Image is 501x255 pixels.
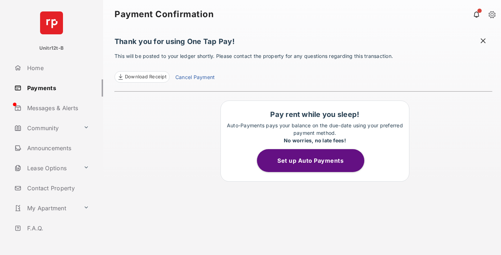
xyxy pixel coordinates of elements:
a: Home [11,59,103,77]
p: Unitr12t-B [39,45,64,52]
a: Contact Property [11,180,103,197]
p: Auto-Payments pays your balance on the due-date using your preferred payment method. [224,122,405,144]
strong: Payment Confirmation [115,10,214,19]
a: My Apartment [11,200,81,217]
a: Lease Options [11,160,81,177]
span: Download Receipt [125,73,166,80]
button: Set up Auto Payments [257,149,364,172]
a: Set up Auto Payments [257,157,373,164]
h1: Thank you for using One Tap Pay! [115,37,492,49]
img: svg+xml;base64,PHN2ZyB4bWxucz0iaHR0cDovL3d3dy53My5vcmcvMjAwMC9zdmciIHdpZHRoPSI2NCIgaGVpZ2h0PSI2NC... [40,11,63,34]
a: Announcements [11,139,103,157]
a: Community [11,119,81,137]
p: This will be posted to your ledger shortly. Please contact the property for any questions regardi... [115,52,492,83]
a: Cancel Payment [175,73,215,83]
a: F.A.Q. [11,220,103,237]
a: Download Receipt [115,71,170,83]
a: Messages & Alerts [11,99,103,117]
h1: Pay rent while you sleep! [224,110,405,119]
a: Payments [11,79,103,97]
div: No worries, no late fees! [224,137,405,144]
